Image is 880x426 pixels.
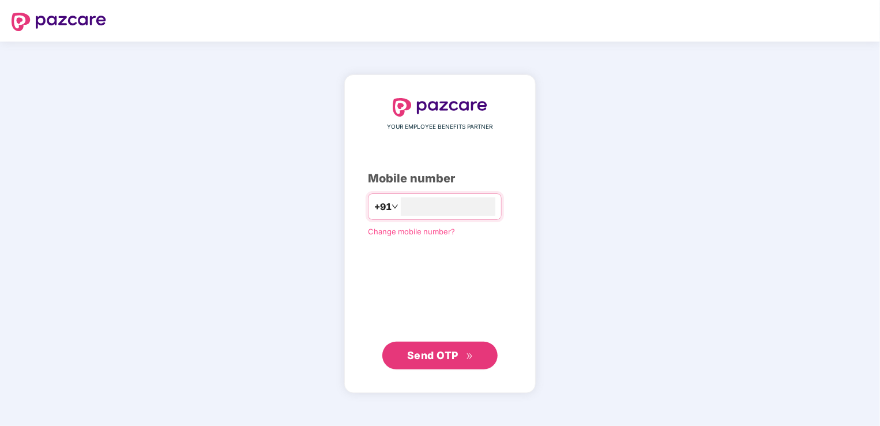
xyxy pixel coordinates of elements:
[382,342,498,369] button: Send OTPdouble-right
[392,203,398,210] span: down
[466,353,473,360] span: double-right
[374,200,392,214] span: +91
[368,227,455,236] a: Change mobile number?
[407,349,458,361] span: Send OTP
[393,98,487,117] img: logo
[388,122,493,132] span: YOUR EMPLOYEE BENEFITS PARTNER
[12,13,106,31] img: logo
[368,170,512,188] div: Mobile number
